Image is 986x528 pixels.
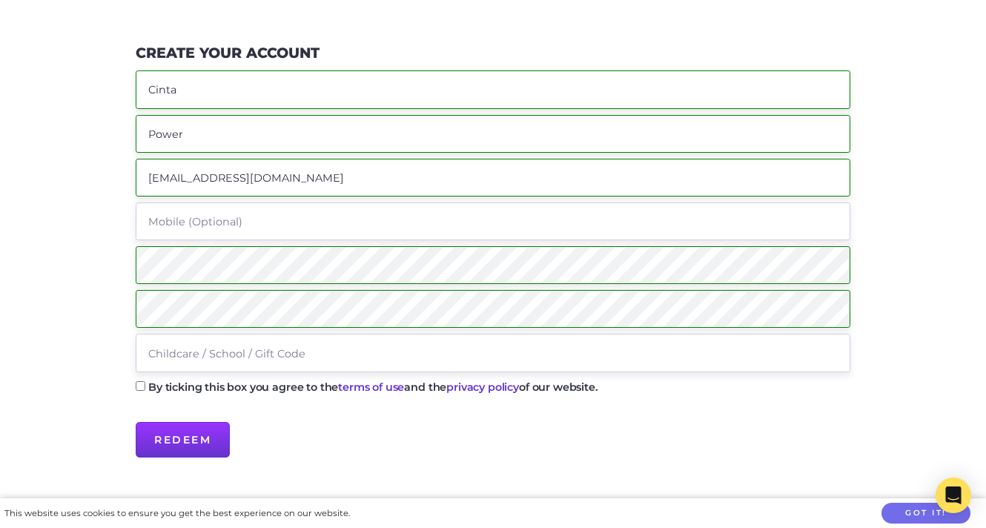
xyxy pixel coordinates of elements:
label: By ticking this box you agree to the and the of our website. [148,382,598,392]
input: Redeem [136,422,230,458]
button: Got it! [881,503,970,524]
div: This website uses cookies to ensure you get the best experience on our website. [4,506,350,521]
input: Mobile (Optional) [136,202,850,240]
input: Email Address [136,159,850,197]
input: Last Name [136,115,850,153]
input: Childcare / School / Gift Code [136,334,850,372]
a: terms of use [338,380,404,394]
input: First Name [136,70,850,108]
a: privacy policy [446,380,519,394]
div: Open Intercom Messenger [936,478,971,513]
h3: Create Your Account [136,44,320,62]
